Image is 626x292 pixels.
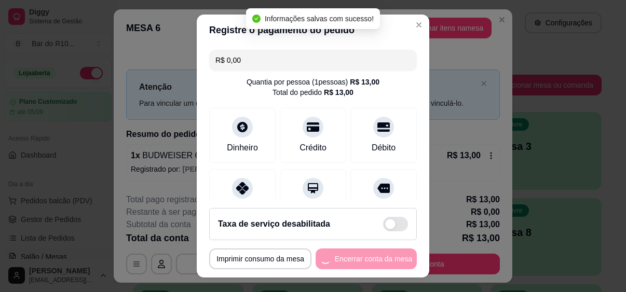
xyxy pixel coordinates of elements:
[372,142,396,154] div: Débito
[215,50,411,71] input: Ex.: hambúrguer de cordeiro
[218,218,330,230] h2: Taxa de serviço desabilitada
[197,15,429,46] header: Registre o pagamento do pedido
[265,15,374,23] span: Informações salvas com sucesso!
[300,142,326,154] div: Crédito
[273,87,353,98] div: Total do pedido
[247,77,379,87] div: Quantia por pessoa ( 1 pessoas)
[209,248,311,269] button: Imprimir consumo da mesa
[350,77,379,87] div: R$ 13,00
[411,17,427,33] button: Close
[252,15,261,23] span: check-circle
[227,142,258,154] div: Dinheiro
[324,87,353,98] div: R$ 13,00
